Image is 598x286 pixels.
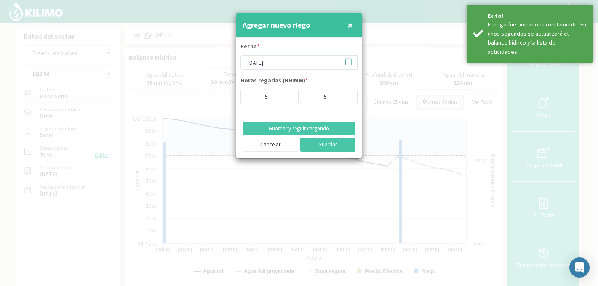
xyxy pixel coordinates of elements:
[488,11,587,20] div: Exito!
[488,20,587,56] div: El riego fue borrado correctamente. En unos segundos se actualizará el balance hídrico y la lista...
[240,76,308,87] label: Horas regadas (HH:MM)
[243,138,298,152] button: Cancelar
[240,90,299,104] input: Hs
[240,42,259,53] label: Fecha
[299,90,300,104] div: :
[300,138,356,152] button: Guardar
[569,257,590,278] div: Open Intercom Messenger
[243,122,355,136] button: Guardar y seguir cargando
[300,90,358,104] input: Min
[347,18,353,32] span: ×
[243,19,310,31] h4: Agregar nuevo riego
[345,17,355,34] button: Close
